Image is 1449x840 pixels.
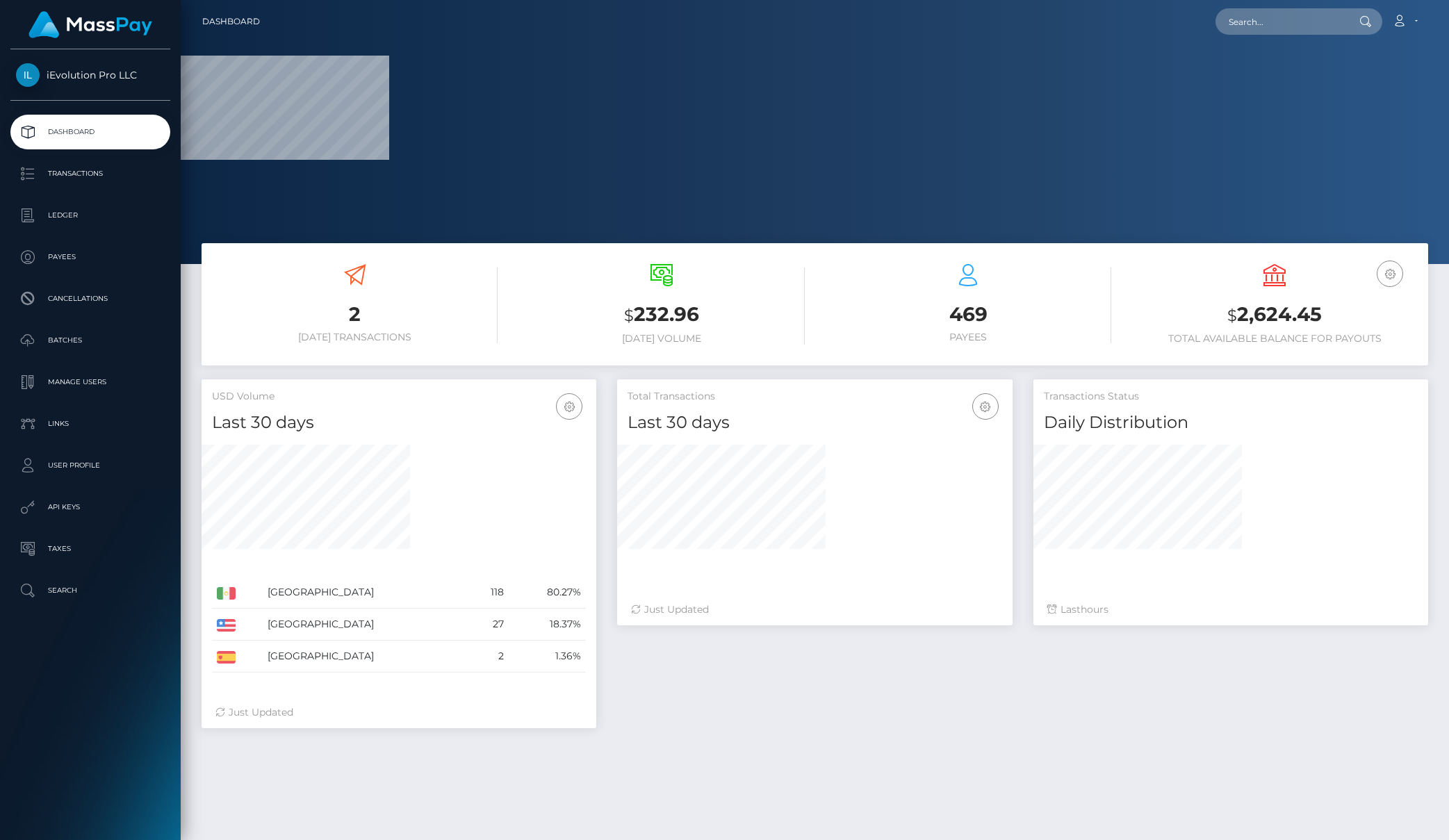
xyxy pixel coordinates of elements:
a: Cancellations [10,281,170,316]
a: Search [10,573,170,608]
div: Just Updated [215,705,582,720]
img: MassPay Logo [28,11,152,38]
p: Search [16,580,165,601]
a: Taxes [10,532,170,566]
p: Batches [16,330,165,351]
h6: [DATE] Volume [518,333,804,345]
a: Ledger [10,198,170,233]
td: [GEOGRAPHIC_DATA] [263,641,468,673]
h3: 232.96 [518,301,804,329]
p: Payees [16,247,165,267]
div: Last hours [1047,602,1414,617]
a: Links [10,406,170,441]
p: API Keys [16,497,165,518]
small: $ [624,306,634,325]
td: 80.27% [509,577,587,609]
a: Manage Users [10,365,170,400]
p: Transactions [16,163,165,184]
span: iEvolution Pro LLC [10,69,170,81]
a: Dashboard [202,7,260,36]
p: Cancellations [16,288,165,309]
h4: Last 30 days [212,411,586,435]
td: [GEOGRAPHIC_DATA] [263,577,468,609]
h5: Total Transactions [628,390,1001,404]
p: Ledger [16,205,165,226]
td: 18.37% [509,609,587,641]
p: User Profile [16,455,165,476]
h6: Total Available Balance for Payouts [1132,333,1418,345]
p: Manage Users [16,372,165,393]
h5: Transactions Status [1044,390,1418,404]
p: Links [16,413,165,434]
input: Search... [1215,8,1346,35]
img: US.png [217,619,236,632]
p: Taxes [16,538,165,559]
img: ES.png [217,651,236,664]
a: Payees [10,240,170,274]
p: Dashboard [16,122,165,142]
h4: Daily Distribution [1044,411,1418,435]
td: 1.36% [509,641,587,673]
img: MX.png [217,587,236,600]
h5: USD Volume [212,390,586,404]
a: Dashboard [10,115,170,149]
a: API Keys [10,490,170,525]
h3: 2 [212,301,498,328]
h6: [DATE] Transactions [212,331,498,343]
td: 27 [468,609,508,641]
td: 2 [468,641,508,673]
td: 118 [468,577,508,609]
h3: 469 [826,301,1111,328]
small: $ [1227,306,1237,325]
div: Just Updated [631,602,998,617]
h4: Last 30 days [628,411,1001,435]
td: [GEOGRAPHIC_DATA] [263,609,468,641]
h6: Payees [826,331,1111,343]
a: Transactions [10,156,170,191]
a: User Profile [10,448,170,483]
img: iEvolution Pro LLC [16,63,40,87]
a: Batches [10,323,170,358]
h3: 2,624.45 [1132,301,1418,329]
